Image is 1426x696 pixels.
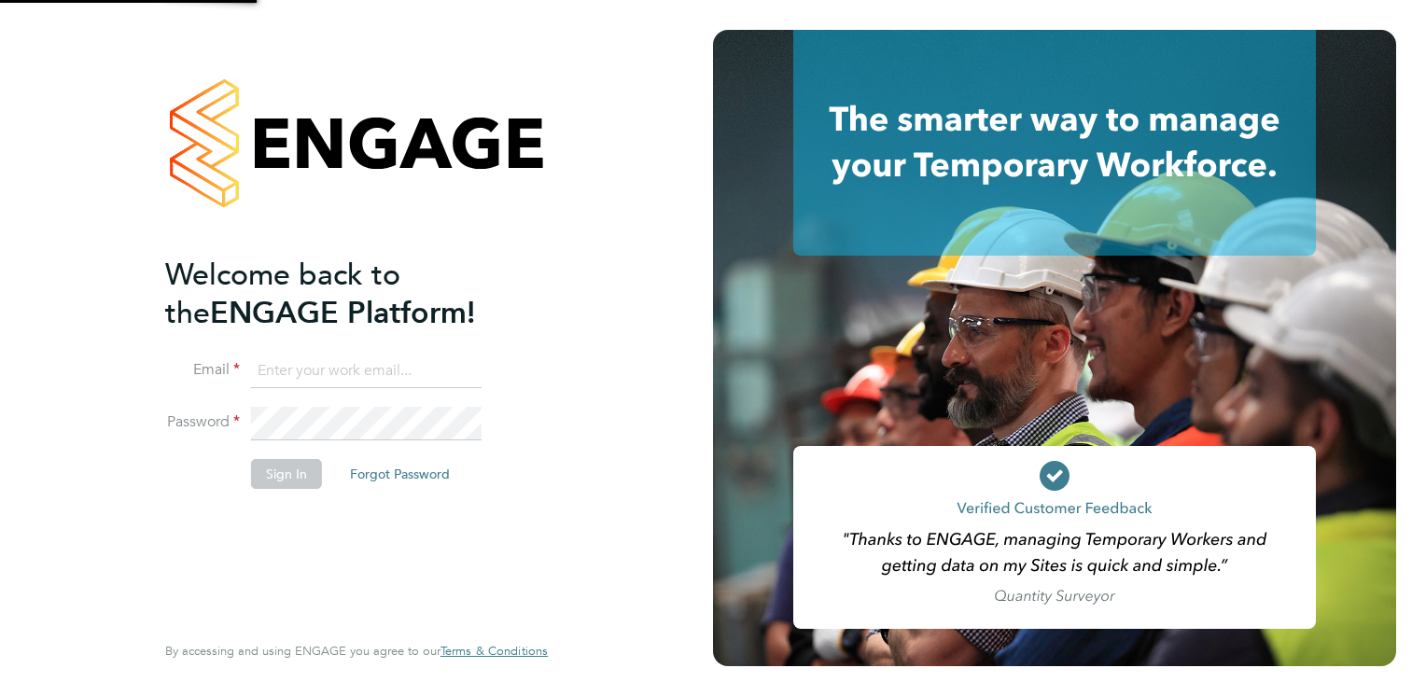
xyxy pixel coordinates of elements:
h2: ENGAGE Platform! [165,256,529,332]
span: Terms & Conditions [440,643,548,659]
span: By accessing and using ENGAGE you agree to our [165,643,548,659]
span: Welcome back to the [165,257,400,331]
label: Password [165,412,240,432]
button: Sign In [251,459,322,489]
button: Forgot Password [335,459,465,489]
a: Terms & Conditions [440,644,548,659]
input: Enter your work email... [251,355,482,388]
label: Email [165,360,240,380]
